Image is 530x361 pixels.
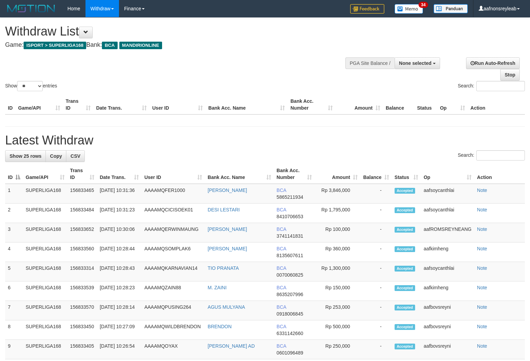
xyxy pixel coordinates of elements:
img: Button%20Memo.svg [395,4,423,14]
a: Copy [45,150,66,162]
th: Op [437,95,468,114]
span: Accepted [395,188,415,194]
span: Copy 6331142660 to clipboard [277,331,303,336]
td: SUPERLIGA168 [23,223,67,242]
td: aafbovsreyni [421,340,474,359]
span: Copy 3741141831 to clipboard [277,233,303,239]
h4: Game: Bank: [5,42,346,48]
td: aafsoycanthlai [421,204,474,223]
span: BCA [277,246,286,251]
th: Action [468,95,525,114]
th: Bank Acc. Number [288,95,335,114]
td: 2 [5,204,23,223]
span: None selected [399,60,432,66]
a: [PERSON_NAME] [208,246,247,251]
td: - [360,242,392,262]
th: Bank Acc. Number: activate to sort column ascending [274,164,315,184]
span: Show 25 rows [10,153,41,159]
td: AAAAMQKARNAVIAN14 [142,262,205,281]
td: AAAAMQCICISOEK01 [142,204,205,223]
td: [DATE] 10:28:23 [97,281,142,301]
label: Search: [458,81,525,91]
td: [DATE] 10:27:09 [97,320,142,340]
a: CSV [66,150,85,162]
a: Note [477,285,487,290]
span: Accepted [395,324,415,330]
td: aafbovsreyni [421,301,474,320]
td: aafROMSREYNEANG [421,223,474,242]
input: Search: [476,81,525,91]
td: AAAAMQFER1000 [142,184,205,204]
td: aafbovsreyni [421,320,474,340]
span: Accepted [395,207,415,213]
span: BCA [277,285,286,290]
a: [PERSON_NAME] [208,188,247,193]
td: aafsoycanthlai [421,184,474,204]
a: Stop [500,69,520,81]
th: User ID: activate to sort column ascending [142,164,205,184]
td: 4 [5,242,23,262]
img: MOTION_logo.png [5,3,57,14]
span: BCA [277,226,286,232]
td: - [360,262,392,281]
td: - [360,184,392,204]
span: BCA [277,207,286,212]
th: Bank Acc. Name [206,95,288,114]
td: 156833570 [67,301,97,320]
th: Bank Acc. Name: activate to sort column ascending [205,164,274,184]
span: Accepted [395,305,415,310]
a: M. ZAINI [208,285,226,290]
span: BCA [277,188,286,193]
a: TIO PRANATA [208,265,239,271]
span: MANDIRIONLINE [119,42,162,49]
td: 7 [5,301,23,320]
a: Note [477,304,487,310]
a: Note [477,226,487,232]
a: BRENDON [208,324,231,329]
td: [DATE] 10:26:54 [97,340,142,359]
span: BCA [277,304,286,310]
td: SUPERLIGA168 [23,262,67,281]
a: [PERSON_NAME] AD [208,343,255,349]
span: Accepted [395,227,415,233]
td: Rp 1,795,000 [315,204,360,223]
span: Copy 0070060825 to clipboard [277,272,303,278]
td: aafkimheng [421,242,474,262]
img: panduan.png [434,4,468,13]
select: Showentries [17,81,43,91]
td: AAAAMQPUSING264 [142,301,205,320]
input: Search: [476,150,525,161]
td: SUPERLIGA168 [23,301,67,320]
span: 34 [419,2,428,8]
th: Game/API: activate to sort column ascending [23,164,67,184]
td: aafkimheng [421,281,474,301]
a: Note [477,246,487,251]
span: CSV [70,153,80,159]
th: Trans ID [63,95,93,114]
th: ID [5,95,15,114]
td: [DATE] 10:31:36 [97,184,142,204]
span: Accepted [395,344,415,349]
span: BCA [277,324,286,329]
td: [DATE] 10:28:14 [97,301,142,320]
td: - [360,340,392,359]
td: 156833560 [67,242,97,262]
td: SUPERLIGA168 [23,320,67,340]
td: 1 [5,184,23,204]
span: ISPORT > SUPERLIGA168 [24,42,86,49]
a: Show 25 rows [5,150,46,162]
th: Amount [335,95,383,114]
td: [DATE] 10:31:23 [97,204,142,223]
td: 156833314 [67,262,97,281]
span: Accepted [395,246,415,252]
h1: Withdraw List [5,25,346,38]
a: Note [477,207,487,212]
a: [PERSON_NAME] [208,226,247,232]
td: [DATE] 10:28:43 [97,262,142,281]
h1: Latest Withdraw [5,134,525,147]
td: 156833652 [67,223,97,242]
td: SUPERLIGA168 [23,340,67,359]
label: Show entries [5,81,57,91]
th: User ID [149,95,206,114]
td: 156833465 [67,184,97,204]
